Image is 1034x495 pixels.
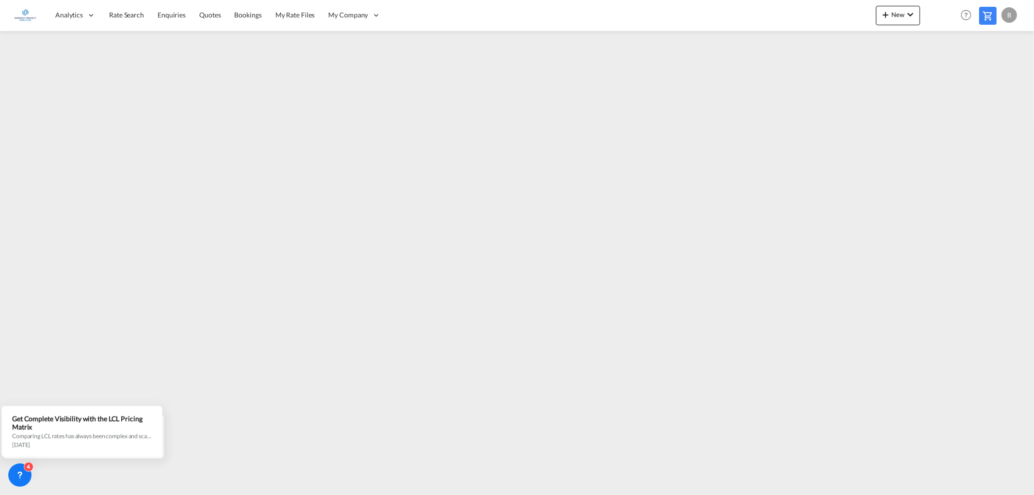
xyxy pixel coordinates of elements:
[158,11,186,19] span: Enquiries
[275,11,315,19] span: My Rate Files
[880,11,916,18] span: New
[1002,7,1017,23] div: B
[109,11,144,19] span: Rate Search
[880,9,891,20] md-icon: icon-plus 400-fg
[15,4,36,26] img: e1326340b7c511ef854e8d6a806141ad.jpg
[235,11,262,19] span: Bookings
[958,7,974,23] span: Help
[876,6,920,25] button: icon-plus 400-fgNewicon-chevron-down
[328,10,368,20] span: My Company
[958,7,979,24] div: Help
[905,9,916,20] md-icon: icon-chevron-down
[55,10,83,20] span: Analytics
[199,11,221,19] span: Quotes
